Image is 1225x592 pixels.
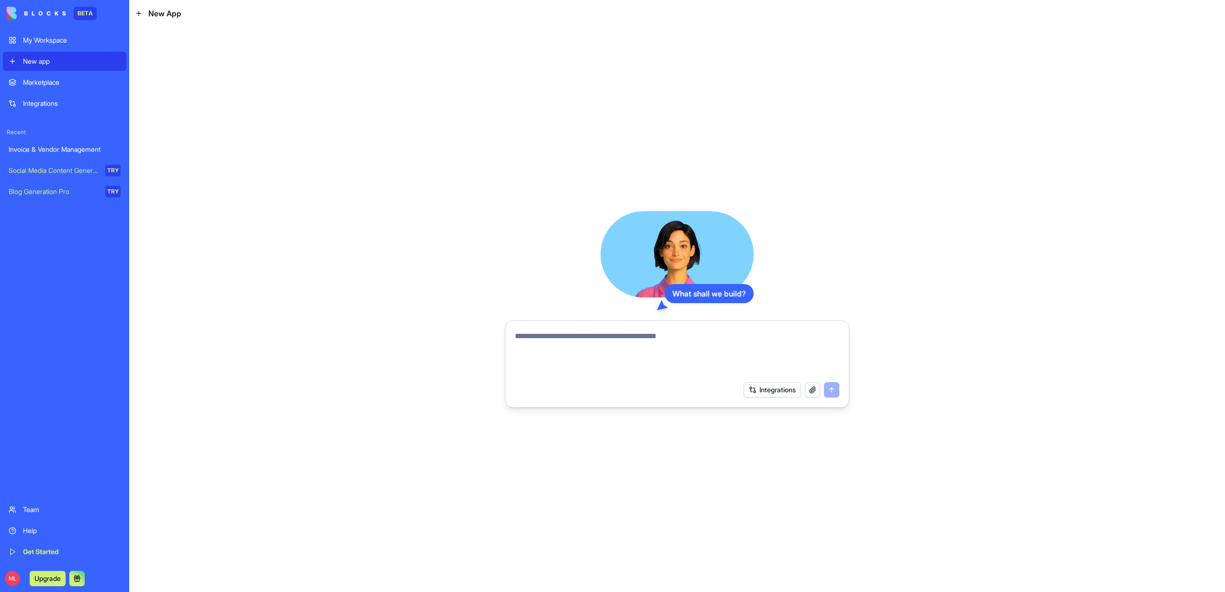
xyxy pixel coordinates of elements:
div: My Workspace [23,35,121,45]
div: Blog Generation Pro [9,187,99,196]
div: BETA [74,7,97,20]
a: New app [3,52,126,71]
div: TRY [105,165,121,176]
div: What shall we build? [665,284,754,303]
div: New app [23,57,121,66]
a: Marketplace [3,73,126,92]
a: Blog Generation ProTRY [3,182,126,201]
a: Integrations [3,94,126,113]
div: Get Started [23,547,121,557]
a: BETA [7,7,97,20]
img: logo [7,7,66,20]
a: Team [3,500,126,519]
div: Social Media Content Generator [9,166,99,175]
div: TRY [105,186,121,197]
span: New App [148,8,181,19]
span: Recent [3,128,126,136]
div: Team [23,505,121,514]
a: Invoice & Vendor Management [3,140,126,159]
div: Integrations [23,99,121,108]
div: Invoice & Vendor Management [9,145,121,154]
a: Help [3,521,126,540]
a: Get Started [3,542,126,561]
div: Marketplace [23,78,121,87]
a: Upgrade [30,573,66,583]
div: Help [23,526,121,535]
a: My Workspace [3,31,126,50]
span: ML [5,571,20,586]
button: Upgrade [30,571,66,586]
a: Social Media Content GeneratorTRY [3,161,126,180]
button: Integrations [744,382,801,398]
